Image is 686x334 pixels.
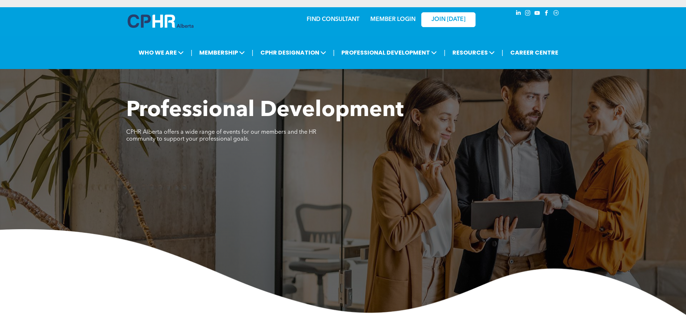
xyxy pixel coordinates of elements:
[431,16,465,23] span: JOIN [DATE]
[508,46,561,59] a: CAREER CENTRE
[515,9,523,19] a: linkedin
[126,129,316,142] span: CPHR Alberta offers a wide range of events for our members and the HR community to support your p...
[421,12,476,27] a: JOIN [DATE]
[307,17,359,22] a: FIND CONSULTANT
[252,45,253,60] li: |
[552,9,560,19] a: Social network
[502,45,503,60] li: |
[543,9,551,19] a: facebook
[533,9,541,19] a: youtube
[450,46,497,59] span: RESOURCES
[126,100,404,121] span: Professional Development
[370,17,416,22] a: MEMBER LOGIN
[128,14,193,28] img: A blue and white logo for cp alberta
[524,9,532,19] a: instagram
[333,45,335,60] li: |
[258,46,328,59] span: CPHR DESIGNATION
[197,46,247,59] span: MEMBERSHIP
[136,46,186,59] span: WHO WE ARE
[444,45,446,60] li: |
[339,46,439,59] span: PROFESSIONAL DEVELOPMENT
[191,45,192,60] li: |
